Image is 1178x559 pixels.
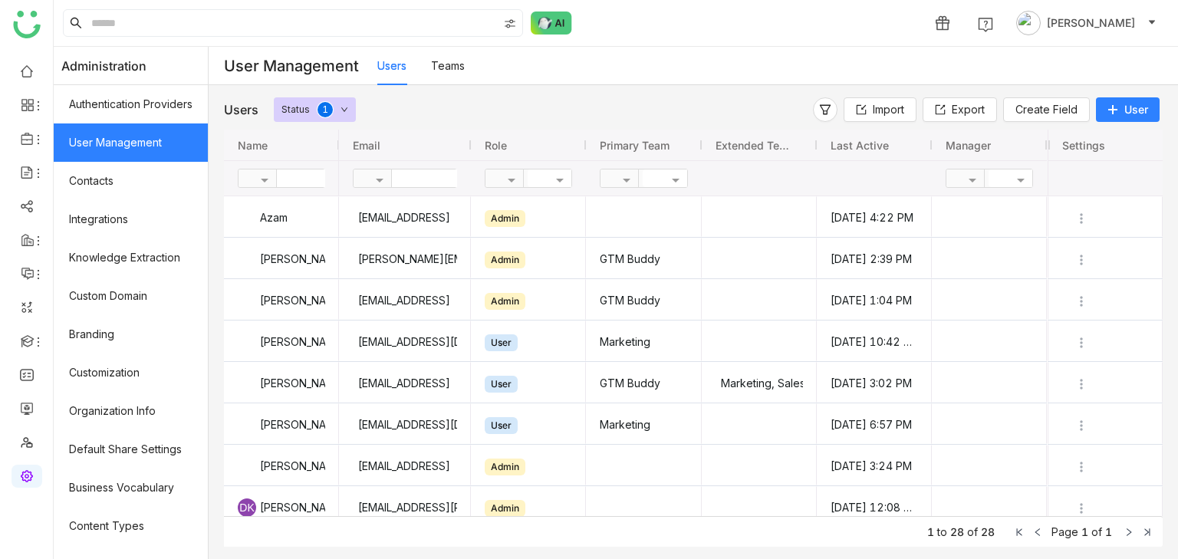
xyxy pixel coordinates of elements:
[1105,525,1112,538] span: 1
[504,18,516,30] img: search-type.svg
[238,487,325,528] div: [PERSON_NAME]
[1074,252,1089,268] img: more.svg
[339,486,1047,528] div: Press SPACE to select this row.
[322,102,328,117] p: 1
[238,209,256,227] img: 674d89a9214ab7245c729511
[54,315,208,353] a: Branding
[281,97,310,122] div: Status
[967,525,978,538] span: of
[431,59,465,72] a: Teams
[224,279,339,321] div: Press SPACE to select this row.
[600,280,688,321] gtmb-cell-renderer: GTM Buddy
[353,139,380,152] span: Email
[1124,102,1148,117] span: User
[1051,525,1078,538] span: Page
[353,404,457,445] div: [EMAIL_ADDRESS][DOMAIN_NAME]
[224,403,339,445] div: Press SPACE to select this row.
[54,507,208,545] a: Content Types
[238,457,256,475] img: 63fc8809ce4351485cbbe913
[13,11,41,38] img: logo
[937,525,947,538] span: to
[224,238,339,279] div: Press SPACE to select this row.
[485,139,507,152] span: Role
[318,102,333,117] nz-badge-sup: 1
[238,291,256,310] img: 61307121755ca5673e314e4d
[54,277,208,315] a: Custom Domain
[54,353,208,392] a: Customization
[224,321,339,362] div: Press SPACE to select this row.
[485,210,525,227] div: Admin
[353,197,457,238] div: [EMAIL_ADDRESS]
[353,446,457,486] div: [EMAIL_ADDRESS]
[353,280,457,321] div: [EMAIL_ADDRESS]
[353,321,457,362] div: [EMAIL_ADDRESS][DOMAIN_NAME]
[1074,211,1089,226] img: more.svg
[339,403,1047,445] div: Press SPACE to select this row.
[831,487,918,528] gtmb-cell-renderer: [DATE] 12:08 PM
[946,139,991,152] span: Manager
[978,17,993,32] img: help.svg
[952,101,985,118] span: Export
[224,362,339,403] div: Press SPACE to select this row.
[1074,294,1089,309] img: more.svg
[600,238,688,279] gtmb-cell-renderer: GTM Buddy
[1091,525,1102,538] span: of
[831,197,918,238] gtmb-cell-renderer: [DATE] 4:22 PM
[1096,97,1160,122] button: User
[716,139,791,152] span: Extended Team Names
[600,404,688,445] gtmb-cell-renderer: Marketing
[224,445,339,486] div: Press SPACE to select this row.
[238,280,325,321] div: [PERSON_NAME]
[927,525,934,538] span: 1
[54,392,208,430] a: Organization Info
[831,363,918,403] gtmb-cell-renderer: [DATE] 3:02 PM
[238,333,256,351] img: 660678f9f7baa80c65ae30ae
[339,362,1047,403] div: Press SPACE to select this row.
[1003,97,1090,122] button: Create Field
[54,162,208,200] a: Contacts
[54,238,208,277] a: Knowledge Extraction
[61,47,146,85] span: Administration
[353,363,457,403] div: [EMAIL_ADDRESS]
[224,196,339,238] div: Press SPACE to select this row.
[531,12,572,35] img: ask-buddy-normal.svg
[1015,101,1078,118] span: Create Field
[831,280,918,321] gtmb-cell-renderer: [DATE] 1:04 PM
[1081,525,1088,538] span: 1
[238,374,256,393] img: 68775ba19e7dd04377ec24d7
[54,469,208,507] a: Business Vocabulary
[485,417,518,434] div: User
[485,334,518,351] div: User
[485,376,518,393] div: User
[1016,11,1041,35] img: avatar
[339,196,1047,238] div: Press SPACE to select this row.
[238,250,256,268] img: 65e18fe510d89361be49e72a
[923,97,997,122] button: Export
[1062,139,1105,152] span: Settings
[873,101,904,118] span: Import
[238,446,325,486] div: [PERSON_NAME]
[1074,501,1089,516] img: more.svg
[1048,321,1163,362] div: Press SPACE to select this row.
[54,430,208,469] a: Default Share Settings
[353,238,457,279] div: [PERSON_NAME][EMAIL_ADDRESS]
[1047,15,1135,31] span: [PERSON_NAME]
[377,59,406,72] a: Users
[831,321,918,362] gtmb-cell-renderer: [DATE] 10:42 AM
[1074,377,1089,392] img: more.svg
[1048,403,1163,445] div: Press SPACE to select this row.
[600,139,670,152] span: Primary Team
[1048,486,1163,528] div: Press SPACE to select this row.
[339,445,1047,486] div: Press SPACE to select this row.
[238,321,325,362] div: [PERSON_NAME]
[238,363,325,403] div: [PERSON_NAME]
[981,525,995,538] span: 28
[238,404,325,445] div: [PERSON_NAME]
[716,363,803,403] div: Marketing, Sales
[485,293,525,310] div: Admin
[831,446,918,486] gtmb-cell-renderer: [DATE] 3:24 PM
[238,238,325,279] div: [PERSON_NAME]
[1074,418,1089,433] img: more.svg
[600,363,688,403] gtmb-cell-renderer: GTM Buddy
[339,238,1047,279] div: Press SPACE to select this row.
